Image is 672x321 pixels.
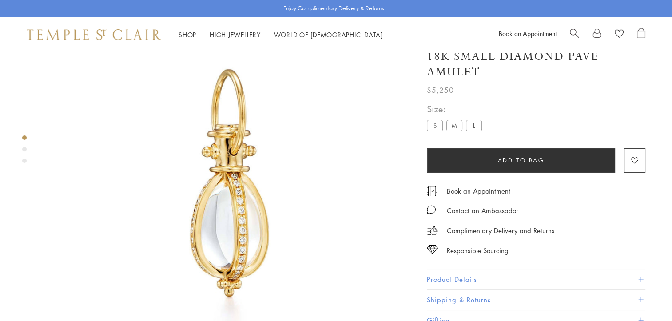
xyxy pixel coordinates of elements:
[283,4,384,13] p: Enjoy Complimentary Delivery & Returns
[427,84,454,96] span: $5,250
[22,133,27,170] div: Product gallery navigation
[427,186,437,196] img: icon_appointment.svg
[210,30,261,39] a: High JewelleryHigh Jewellery
[427,148,615,173] button: Add to bag
[427,225,438,236] img: icon_delivery.svg
[427,245,438,254] img: icon_sourcing.svg
[427,120,443,131] label: S
[427,290,645,310] button: Shipping & Returns
[447,225,554,236] p: Complimentary Delivery and Returns
[498,155,545,165] span: Add to bag
[499,29,557,38] a: Book an Appointment
[447,205,518,216] div: Contact an Ambassador
[427,269,645,289] button: Product Details
[447,245,509,256] div: Responsible Sourcing
[446,120,462,131] label: M
[637,28,645,41] a: Open Shopping Bag
[570,28,579,41] a: Search
[466,120,482,131] label: L
[427,49,645,80] h1: 18K Small Diamond Pavé Amulet
[274,30,383,39] a: World of [DEMOGRAPHIC_DATA]World of [DEMOGRAPHIC_DATA]
[447,186,510,196] a: Book an Appointment
[179,30,196,39] a: ShopShop
[179,29,383,40] nav: Main navigation
[427,102,485,116] span: Size:
[27,29,161,40] img: Temple St. Clair
[615,28,624,41] a: View Wishlist
[427,205,436,214] img: MessageIcon-01_2.svg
